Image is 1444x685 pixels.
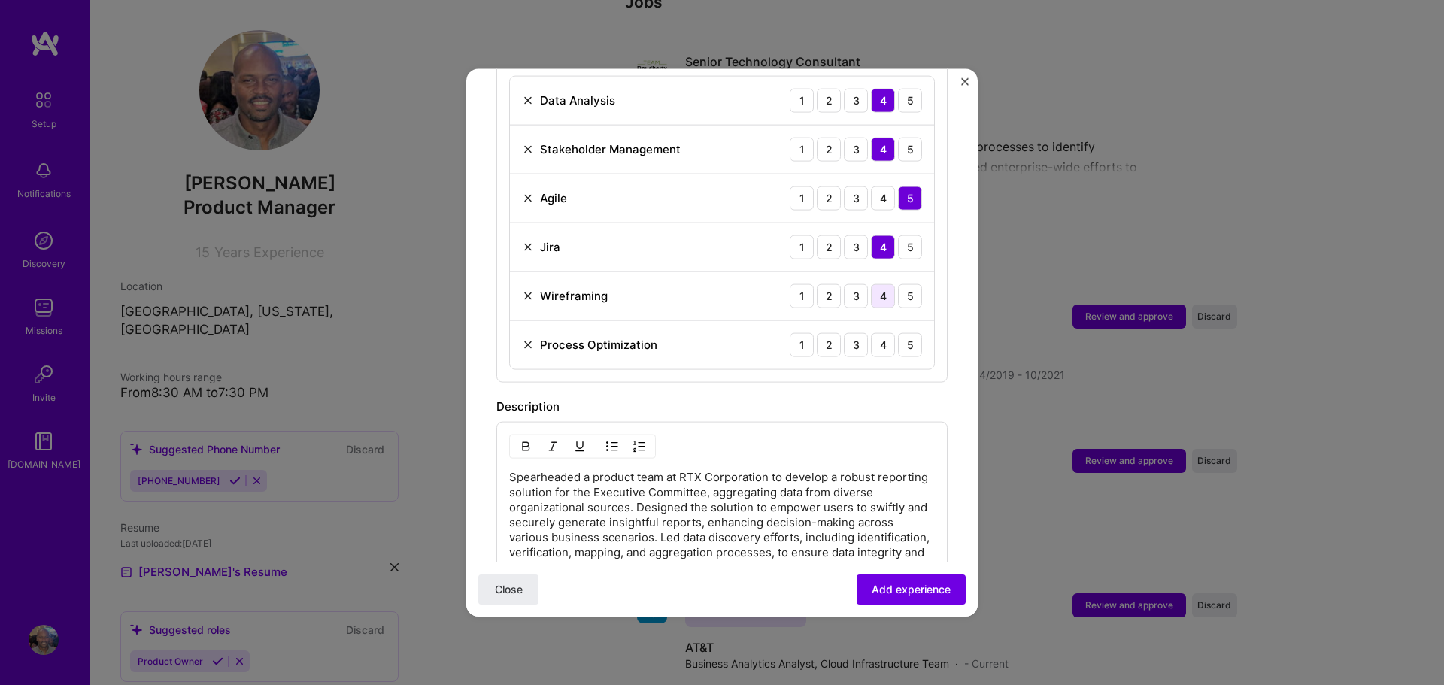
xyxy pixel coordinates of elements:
[790,186,814,210] div: 1
[898,137,922,161] div: 5
[522,192,534,204] img: Remove
[606,440,618,452] img: UL
[844,186,868,210] div: 3
[790,235,814,259] div: 1
[496,399,560,413] label: Description
[871,88,895,112] div: 4
[790,88,814,112] div: 1
[495,582,523,597] span: Close
[522,143,534,155] img: Remove
[522,94,534,106] img: Remove
[540,337,657,353] div: Process Optimization
[844,283,868,308] div: 3
[540,190,567,206] div: Agile
[540,92,615,108] div: Data Analysis
[817,88,841,112] div: 2
[871,186,895,210] div: 4
[522,338,534,350] img: Remove
[898,88,922,112] div: 5
[871,332,895,356] div: 4
[790,332,814,356] div: 1
[872,582,951,597] span: Add experience
[540,239,560,255] div: Jira
[871,283,895,308] div: 4
[478,574,538,605] button: Close
[898,186,922,210] div: 5
[898,235,922,259] div: 5
[509,469,935,635] p: Spearheaded a product team at RTX Corporation to develop a robust reporting solution for the Exec...
[790,283,814,308] div: 1
[844,137,868,161] div: 3
[817,137,841,161] div: 2
[871,235,895,259] div: 4
[961,77,969,93] button: Close
[844,88,868,112] div: 3
[540,288,608,304] div: Wireframing
[817,186,841,210] div: 2
[898,283,922,308] div: 5
[574,440,586,452] img: Underline
[817,332,841,356] div: 2
[857,574,966,605] button: Add experience
[540,141,681,157] div: Stakeholder Management
[817,283,841,308] div: 2
[844,332,868,356] div: 3
[844,235,868,259] div: 3
[871,137,895,161] div: 4
[633,440,645,452] img: OL
[898,332,922,356] div: 5
[790,137,814,161] div: 1
[522,241,534,253] img: Remove
[522,289,534,302] img: Remove
[520,440,532,452] img: Bold
[547,440,559,452] img: Italic
[817,235,841,259] div: 2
